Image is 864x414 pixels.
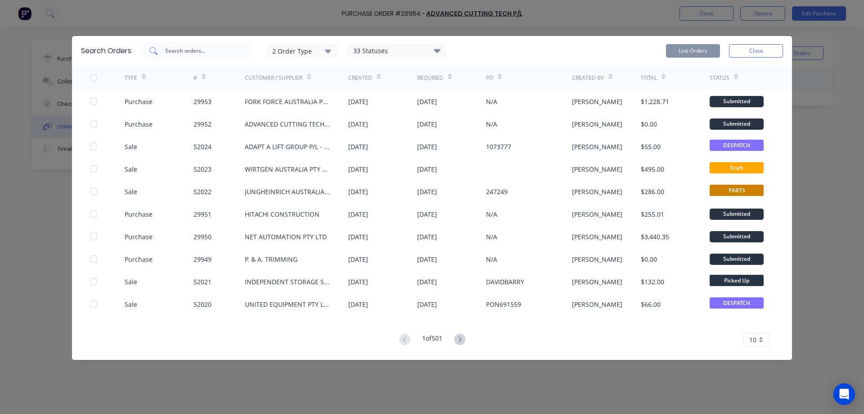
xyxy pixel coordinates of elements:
[125,232,153,241] div: Purchase
[417,97,437,106] div: [DATE]
[125,300,137,309] div: Sale
[125,164,137,174] div: Sale
[348,97,368,106] div: [DATE]
[710,297,764,309] span: DESPATCH
[245,232,327,241] div: NET AUTOMATION PTY LTD
[710,231,764,242] div: Submitted
[641,119,657,129] div: $0.00
[710,209,764,220] div: Submitted
[125,97,153,106] div: Purchase
[348,277,368,287] div: [DATE]
[572,164,622,174] div: [PERSON_NAME]
[348,255,368,264] div: [DATE]
[572,209,622,219] div: [PERSON_NAME]
[833,383,855,405] div: Open Intercom Messenger
[245,277,330,287] div: INDEPENDENT STORAGE SYSTEMS ([GEOGRAPHIC_DATA]) PTY LTD
[193,277,211,287] div: 52021
[572,142,622,151] div: [PERSON_NAME]
[348,119,368,129] div: [DATE]
[486,187,508,196] div: 247249
[125,255,153,264] div: Purchase
[348,300,368,309] div: [DATE]
[572,300,622,309] div: [PERSON_NAME]
[710,254,764,265] div: Submitted
[486,119,497,129] div: N/A
[710,275,764,286] span: Picked Up
[125,142,137,151] div: Sale
[193,232,211,241] div: 29950
[641,255,657,264] div: $0.00
[125,277,137,287] div: Sale
[641,187,664,196] div: $286.00
[245,74,302,82] div: Customer / Supplier
[193,164,211,174] div: 52023
[417,74,443,82] div: Required
[164,46,239,55] input: Search orders...
[266,44,338,58] button: 2 Order Type
[572,277,622,287] div: [PERSON_NAME]
[245,97,330,106] div: FORK FORCE AUSTRALIA PTY LTD
[666,44,720,58] button: Link Orders
[417,255,437,264] div: [DATE]
[710,118,764,130] div: Submitted
[710,185,764,196] span: PARTS
[348,46,446,56] div: 33 Statuses
[417,232,437,241] div: [DATE]
[417,119,437,129] div: [DATE]
[193,300,211,309] div: 52020
[710,162,764,173] span: Draft
[572,187,622,196] div: [PERSON_NAME]
[125,187,137,196] div: Sale
[125,209,153,219] div: Purchase
[245,119,330,129] div: ADVANCED CUTTING TECH P/L
[422,333,442,346] div: 1 of 501
[245,142,330,151] div: ADAPT A LIFT GROUP P/L - TRUGANINA
[641,277,664,287] div: $132.00
[348,187,368,196] div: [DATE]
[193,74,197,82] div: #
[486,97,497,106] div: N/A
[486,255,497,264] div: N/A
[641,97,669,106] div: $1,228.71
[272,46,333,55] div: 2 Order Type
[125,119,153,129] div: Purchase
[486,277,524,287] div: DAVIDBARRY
[641,209,664,219] div: $255.01
[81,45,131,56] div: Search Orders
[729,44,783,58] button: Close
[417,187,437,196] div: [DATE]
[193,255,211,264] div: 29949
[641,232,669,241] div: $3,440.35
[193,119,211,129] div: 29952
[486,300,521,309] div: PON691559
[710,96,764,107] div: Submitted
[486,232,497,241] div: N/A
[245,300,330,309] div: UNITED EQUIPMENT PTY LTD - [GEOGRAPHIC_DATA]
[710,74,729,82] div: Status
[245,187,330,196] div: JUNGHEINRICH AUSTRALIA PTY LTD - [GEOGRAPHIC_DATA]
[348,209,368,219] div: [DATE]
[417,300,437,309] div: [DATE]
[193,97,211,106] div: 29953
[572,232,622,241] div: [PERSON_NAME]
[486,209,497,219] div: N/A
[348,164,368,174] div: [DATE]
[417,209,437,219] div: [DATE]
[417,164,437,174] div: [DATE]
[125,74,137,82] div: TYPE
[641,142,661,151] div: $55.00
[486,142,511,151] div: 1073777
[348,142,368,151] div: [DATE]
[417,142,437,151] div: [DATE]
[486,74,493,82] div: PO
[572,119,622,129] div: [PERSON_NAME]
[641,300,661,309] div: $66.00
[710,140,764,151] span: DESPATCH
[245,255,297,264] div: P. & A. TRIMMING
[572,74,604,82] div: Created By
[348,74,372,82] div: Created
[641,164,664,174] div: $495.00
[572,255,622,264] div: [PERSON_NAME]
[348,232,368,241] div: [DATE]
[417,277,437,287] div: [DATE]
